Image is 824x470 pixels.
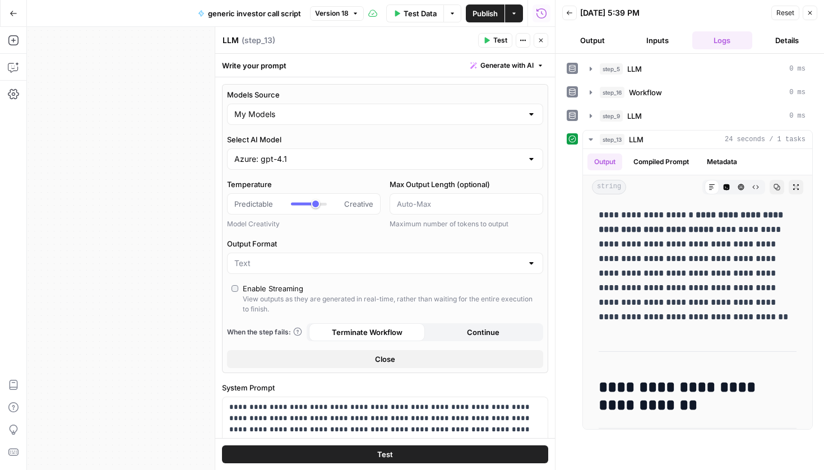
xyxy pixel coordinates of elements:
[227,134,543,145] label: Select AI Model
[583,107,812,125] button: 0 ms
[627,110,642,122] span: LLM
[583,60,812,78] button: 0 ms
[757,31,817,49] button: Details
[208,8,301,19] span: generic investor call script
[493,35,507,45] span: Test
[227,327,302,337] a: When the step fails:
[332,327,402,338] span: Terminate Workflow
[242,35,275,46] span: ( step_13 )
[725,134,806,145] span: 24 seconds / 1 tasks
[223,35,239,46] textarea: LLM
[466,58,548,73] button: Generate with AI
[627,63,642,75] span: LLM
[227,219,381,229] div: Model Creativity
[397,198,536,210] input: Auto-Max
[425,323,541,341] button: Continue
[466,4,504,22] button: Publish
[583,83,812,101] button: 0 ms
[600,110,623,122] span: step_9
[600,63,623,75] span: step_5
[404,8,437,19] span: Test Data
[227,89,543,100] label: Models Source
[386,4,443,22] button: Test Data
[227,350,543,368] button: Close
[222,445,548,463] button: Test
[700,153,744,170] button: Metadata
[600,134,624,145] span: step_13
[227,179,381,190] label: Temperature
[222,382,548,393] label: System Prompt
[592,180,626,194] span: string
[627,31,688,49] button: Inputs
[234,258,522,269] input: Text
[215,54,555,77] div: Write your prompt
[375,353,395,365] span: Close
[587,153,622,170] button: Output
[390,219,543,229] div: Maximum number of tokens to output
[478,33,512,48] button: Test
[234,153,522,165] input: Azure: gpt-4.1
[191,4,308,22] button: generic investor call script
[789,111,806,121] span: 0 ms
[467,327,499,338] span: Continue
[789,87,806,97] span: 0 ms
[234,109,522,120] input: My Models
[776,8,794,18] span: Reset
[583,149,812,429] div: 24 seconds / 1 tasks
[629,134,644,145] span: LLM
[562,31,623,49] button: Output
[390,179,543,190] label: Max Output Length (optional)
[377,449,393,460] span: Test
[315,8,349,18] span: Version 18
[234,198,273,210] span: Predictable
[480,61,534,71] span: Generate with AI
[473,8,498,19] span: Publish
[243,294,539,314] div: View outputs as they are generated in real-time, rather than waiting for the entire execution to ...
[627,153,696,170] button: Compiled Prompt
[789,64,806,74] span: 0 ms
[600,87,624,98] span: step_16
[243,283,303,294] div: Enable Streaming
[232,285,238,292] input: Enable StreamingView outputs as they are generated in real-time, rather than waiting for the enti...
[629,87,662,98] span: Workflow
[310,6,364,21] button: Version 18
[344,198,373,210] span: Creative
[771,6,799,20] button: Reset
[227,238,543,249] label: Output Format
[692,31,753,49] button: Logs
[583,131,812,148] button: 24 seconds / 1 tasks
